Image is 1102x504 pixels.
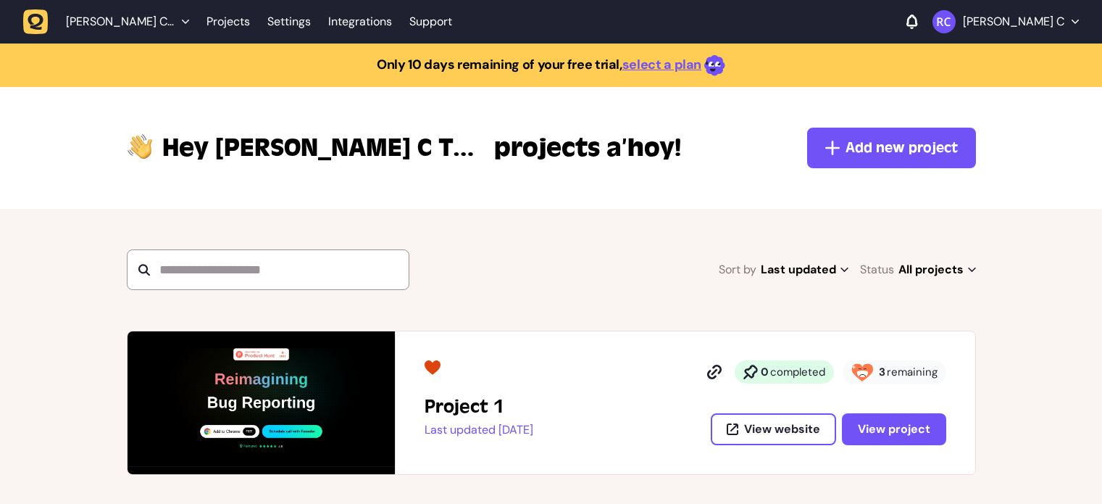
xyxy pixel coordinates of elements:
[761,365,769,379] strong: 0
[887,365,938,379] span: remaining
[162,131,681,165] p: projects a’hoy!
[162,131,488,165] span: Richa C Team
[425,423,533,437] p: Last updated [DATE]
[898,260,976,280] span: All projects
[744,424,820,435] span: View website
[127,131,154,160] img: hi-hand
[409,15,452,29] a: Support
[425,395,533,418] h2: Project 1
[846,138,958,158] span: Add new project
[770,365,825,379] span: completed
[622,56,701,73] a: select a plan
[761,260,848,280] span: Last updated
[932,10,956,33] img: Richa C
[858,424,930,435] span: View project
[128,331,395,474] img: Project 1
[267,9,311,35] a: Settings
[879,365,885,379] strong: 3
[719,260,756,280] span: Sort by
[963,15,1064,29] p: [PERSON_NAME] C
[711,413,836,445] button: View website
[860,260,894,280] span: Status
[704,55,725,76] img: emoji
[842,413,946,445] button: View project
[206,9,250,35] a: Projects
[807,128,976,168] button: Add new project
[23,9,198,35] button: [PERSON_NAME] C Team
[932,10,1079,33] button: [PERSON_NAME] C
[328,9,392,35] a: Integrations
[66,15,175,29] span: Richa C Team
[377,56,622,73] strong: Only 10 days remaining of your free trial,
